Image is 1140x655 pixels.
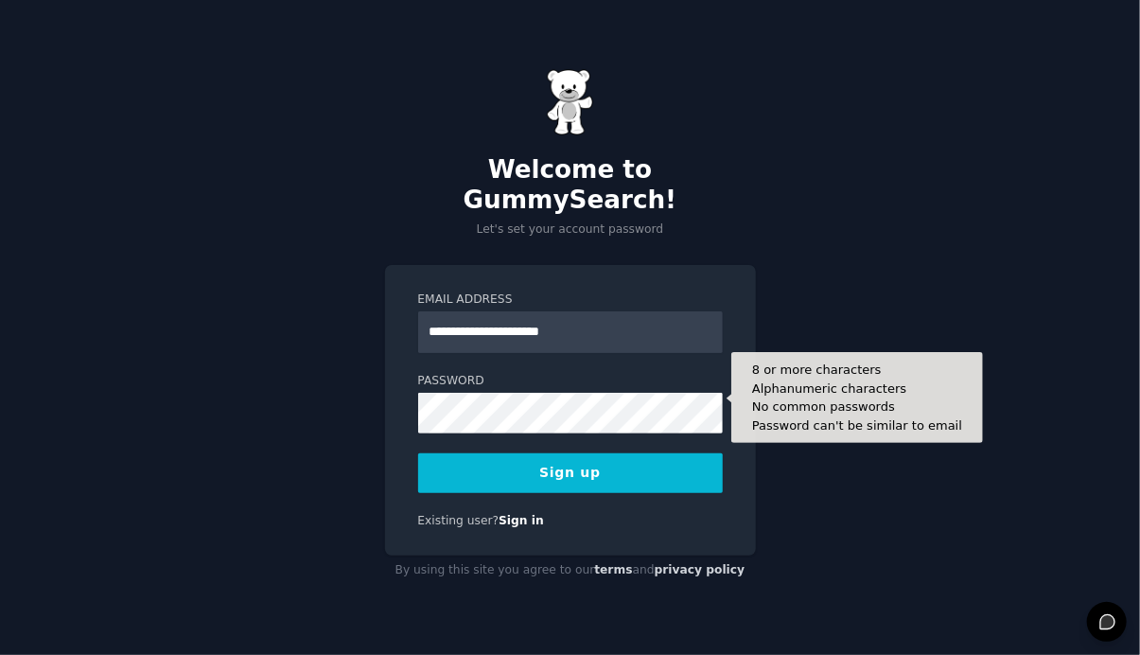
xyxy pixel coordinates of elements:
div: By using this site you agree to our and [385,556,756,586]
label: Email Address [418,292,723,309]
span: Existing user? [418,514,500,527]
a: terms [594,563,632,576]
img: Gummy Bear [547,69,594,135]
p: Let's set your account password [385,221,756,239]
label: Password [418,373,723,390]
a: privacy policy [655,563,745,576]
button: Sign up [418,453,723,493]
h2: Welcome to GummySearch! [385,155,756,215]
a: Sign in [499,514,544,527]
